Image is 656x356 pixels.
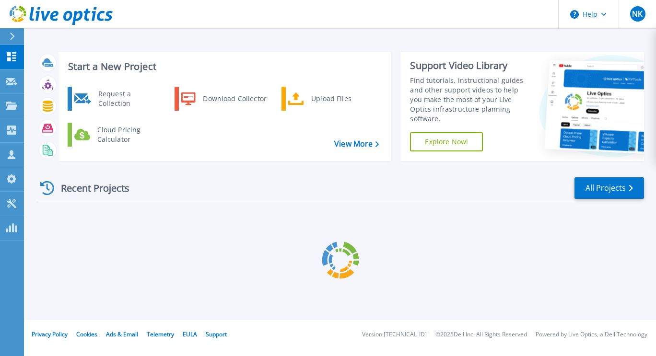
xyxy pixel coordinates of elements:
[68,87,166,111] a: Request a Collection
[632,10,643,18] span: NK
[147,330,174,338] a: Telemetry
[410,76,531,124] div: Find tutorials, instructional guides and other support videos to help you make the most of your L...
[93,125,164,144] div: Cloud Pricing Calculator
[362,332,427,338] li: Version: [TECHNICAL_ID]
[281,87,380,111] a: Upload Files
[76,330,97,338] a: Cookies
[334,139,379,149] a: View More
[37,176,142,200] div: Recent Projects
[175,87,273,111] a: Download Collector
[574,177,644,199] a: All Projects
[410,59,531,72] div: Support Video Library
[198,89,270,108] div: Download Collector
[68,61,379,72] h3: Start a New Project
[183,330,197,338] a: EULA
[106,330,138,338] a: Ads & Email
[536,332,647,338] li: Powered by Live Optics, a Dell Technology
[94,89,164,108] div: Request a Collection
[410,132,483,151] a: Explore Now!
[68,123,166,147] a: Cloud Pricing Calculator
[306,89,377,108] div: Upload Files
[32,330,68,338] a: Privacy Policy
[206,330,227,338] a: Support
[435,332,527,338] li: © 2025 Dell Inc. All Rights Reserved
